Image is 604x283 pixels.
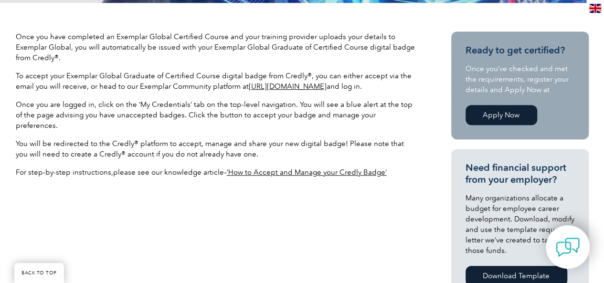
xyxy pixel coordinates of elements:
[466,193,574,256] p: Many organizations allocate a budget for employee career development. Download, modify and use th...
[16,100,413,130] span: Once you are logged in, click on the ‘My Credentials’ tab on the top-level navigation. You will s...
[466,105,537,125] a: Apply Now
[556,235,580,259] img: contact-chat.png
[466,44,574,56] h3: Ready to get certified?
[16,168,227,177] span: For step-by-step instructions, –
[227,168,387,177] a: ‘How to Accept and Manage your Credly Badge’
[16,32,415,62] span: Once you have completed an Exemplar Global Certified Course and your training provider uploads yo...
[113,168,224,177] span: please see our knowledge article
[16,72,412,91] span: To accept your Exemplar Global Graduate of Certified Course digital badge from Credly®, you can e...
[16,139,404,158] span: You will be redirected to the Credly® platform to accept, manage and share your new digital badge...
[466,162,574,186] h3: Need financial support from your employer?
[14,263,64,283] a: BACK TO TOP
[327,82,362,91] span: and log in.
[249,82,327,91] a: [URL][DOMAIN_NAME]
[589,4,601,13] img: en
[466,63,574,95] p: Once you’ve checked and met the requirements, register your details and Apply Now at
